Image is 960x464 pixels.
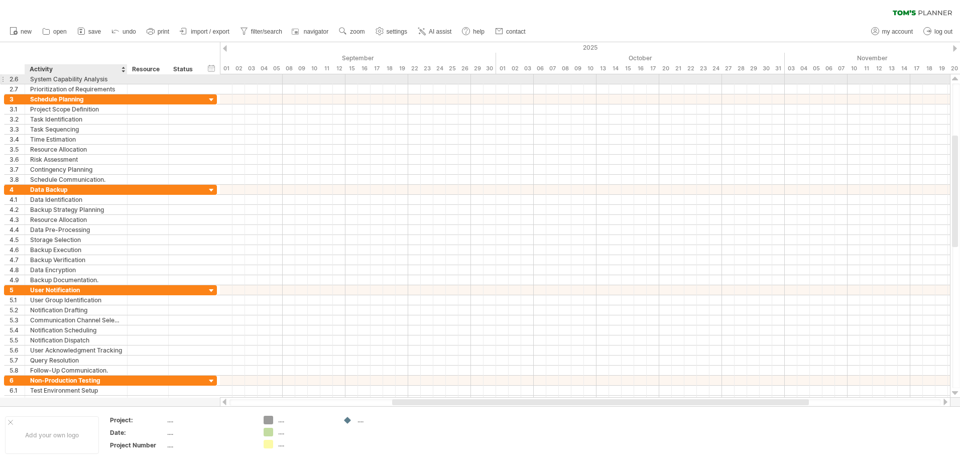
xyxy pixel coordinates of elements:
div: 3.7 [10,165,25,174]
div: Thursday, 11 September 2025 [320,63,333,74]
div: 4 [10,185,25,194]
span: undo [123,28,136,35]
div: 5.7 [10,356,25,365]
div: Test Environment Setup [30,386,122,395]
div: 3.4 [10,135,25,144]
div: Activity [30,64,122,74]
div: Friday, 12 September 2025 [333,63,345,74]
div: Prioritization of Requirements [30,84,122,94]
div: Time Estimation [30,135,122,144]
div: Tuesday, 11 November 2025 [860,63,873,74]
div: 5.4 [10,325,25,335]
div: Monday, 1 September 2025 [220,63,232,74]
div: .... [278,440,333,448]
div: Friday, 7 November 2025 [835,63,848,74]
div: Wednesday, 1 October 2025 [496,63,509,74]
div: 6 [10,376,25,385]
div: 5.8 [10,366,25,375]
div: .... [278,416,333,424]
div: October 2025 [496,53,785,63]
div: Task Sequencing [30,125,122,134]
div: Wednesday, 22 October 2025 [684,63,697,74]
div: 4.3 [10,215,25,224]
a: import / export [177,25,232,38]
div: 4.6 [10,245,25,255]
div: Wednesday, 10 September 2025 [308,63,320,74]
div: 4.8 [10,265,25,275]
div: 5.3 [10,315,25,325]
div: Thursday, 4 September 2025 [258,63,270,74]
a: print [144,25,172,38]
div: .... [357,416,412,424]
span: open [53,28,67,35]
a: AI assist [415,25,454,38]
div: Monday, 6 October 2025 [534,63,546,74]
div: Monday, 27 October 2025 [722,63,735,74]
div: Wednesday, 15 October 2025 [622,63,634,74]
div: Thursday, 23 October 2025 [697,63,709,74]
div: Backup Strategy Planning [30,205,122,214]
div: Add your own logo [5,416,99,454]
div: 6.1 [10,386,25,395]
div: Tuesday, 16 September 2025 [358,63,371,74]
div: Friday, 26 September 2025 [458,63,471,74]
div: Monday, 20 October 2025 [659,63,672,74]
div: 3.8 [10,175,25,184]
div: Wednesday, 19 November 2025 [935,63,948,74]
div: Tuesday, 23 September 2025 [421,63,433,74]
a: my account [869,25,916,38]
div: 5.5 [10,335,25,345]
div: Data Pre-Processing [30,225,122,235]
div: 5.1 [10,295,25,305]
div: 4.2 [10,205,25,214]
div: Date: [110,428,165,437]
span: filter/search [251,28,282,35]
span: settings [387,28,407,35]
div: Monday, 15 September 2025 [345,63,358,74]
div: Friday, 3 October 2025 [521,63,534,74]
a: filter/search [237,25,285,38]
div: 5.2 [10,305,25,315]
div: Friday, 31 October 2025 [772,63,785,74]
div: Project: [110,416,165,424]
div: Wednesday, 12 November 2025 [873,63,885,74]
div: Project Number [110,441,165,449]
div: Wednesday, 5 November 2025 [810,63,822,74]
a: help [459,25,488,38]
div: Backup Documentation. [30,275,122,285]
a: new [7,25,35,38]
a: log out [921,25,955,38]
div: .... [167,428,252,437]
div: Thursday, 6 November 2025 [822,63,835,74]
div: Status [173,64,195,74]
div: Project Scope Definition [30,104,122,114]
div: Storage Selection [30,235,122,245]
div: Data Backup [30,185,122,194]
a: save [75,25,104,38]
div: Non-Production Testing [30,376,122,385]
div: Monday, 22 September 2025 [408,63,421,74]
div: 6.2 [10,396,25,405]
span: contact [506,28,526,35]
div: Thursday, 2 October 2025 [509,63,521,74]
div: Friday, 17 October 2025 [647,63,659,74]
div: Monday, 13 October 2025 [596,63,609,74]
div: User Notification [30,285,122,295]
div: 2.7 [10,84,25,94]
div: Tuesday, 14 October 2025 [609,63,622,74]
div: .... [167,416,252,424]
div: Follow-Up Communication. [30,366,122,375]
div: Data Identification [30,195,122,204]
div: Wednesday, 29 October 2025 [747,63,760,74]
div: Task Identification [30,114,122,124]
div: Wednesday, 24 September 2025 [433,63,446,74]
span: navigator [304,28,328,35]
div: Monday, 10 November 2025 [848,63,860,74]
div: Tuesday, 30 September 2025 [484,63,496,74]
div: Monday, 8 September 2025 [283,63,295,74]
div: Test Case Creation [30,396,122,405]
div: 4.5 [10,235,25,245]
div: Friday, 5 September 2025 [270,63,283,74]
div: .... [278,428,333,436]
div: 3.3 [10,125,25,134]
